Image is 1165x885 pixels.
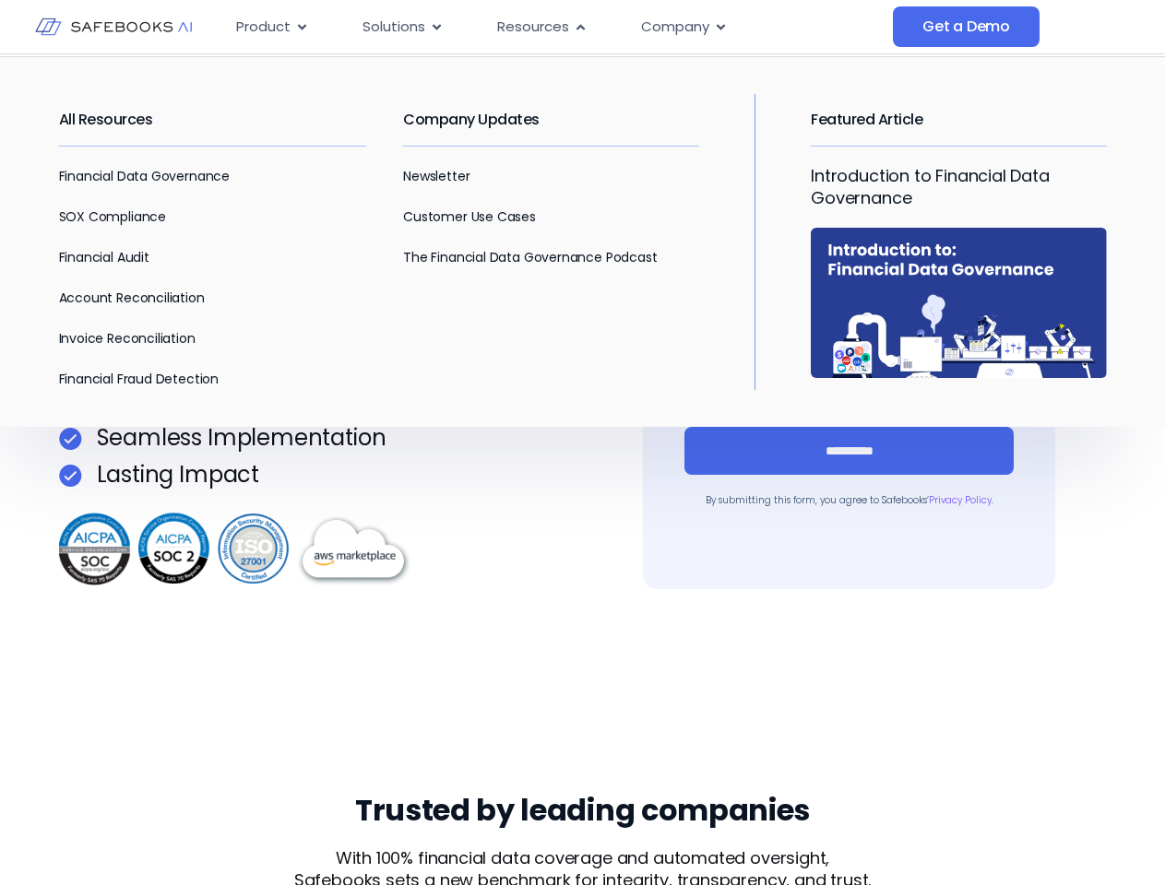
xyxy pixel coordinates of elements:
[811,164,1050,209] a: Introduction to Financial Data Governance
[59,248,149,266] a: Financial Audit
[59,370,220,388] a: Financial Fraud Detection
[59,428,82,450] img: Get a Demo 1
[59,207,166,226] a: SOX Compliance
[59,329,196,348] a: Invoice Reconciliation
[403,248,657,266] a: The Financial Data Governance Podcast
[97,464,259,486] p: Lasting Impact
[59,109,153,130] a: All Resources
[811,94,1106,146] h2: Featured Article
[59,289,205,307] a: Account Reconciliation
[221,9,893,45] nav: Menu
[97,427,386,449] p: Seamless Implementation
[403,94,699,146] h2: Company Updates
[403,207,536,226] a: Customer Use Cases
[221,9,893,45] div: Menu Toggle
[59,167,231,185] a: Financial Data Governance
[59,465,82,487] img: Get a Demo 1
[363,17,425,38] span: Solutions
[641,17,709,38] span: Company
[684,493,1014,507] p: By submitting this form, you agree to Safebooks’ .
[59,510,414,589] img: Get a Demo 3
[893,6,1040,47] a: Get a Demo
[497,17,569,38] span: Resources
[929,493,992,507] a: Privacy Policy
[355,792,810,829] h3: Trusted by leading companies
[236,17,291,38] span: Product
[403,167,470,185] a: Newsletter
[922,18,1010,36] span: Get a Demo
